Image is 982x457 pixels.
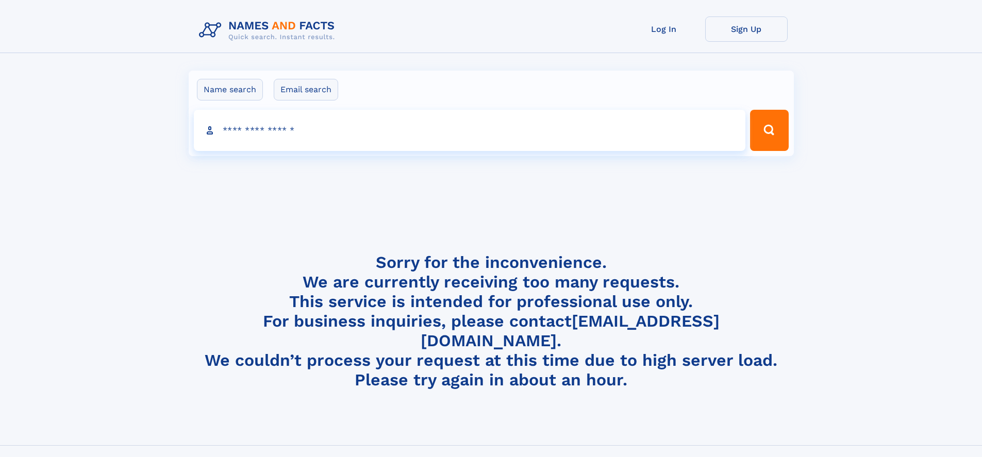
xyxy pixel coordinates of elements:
[194,110,746,151] input: search input
[195,252,788,390] h4: Sorry for the inconvenience. We are currently receiving too many requests. This service is intend...
[705,16,788,42] a: Sign Up
[197,79,263,100] label: Name search
[421,311,720,350] a: [EMAIL_ADDRESS][DOMAIN_NAME]
[274,79,338,100] label: Email search
[195,16,343,44] img: Logo Names and Facts
[750,110,788,151] button: Search Button
[623,16,705,42] a: Log In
